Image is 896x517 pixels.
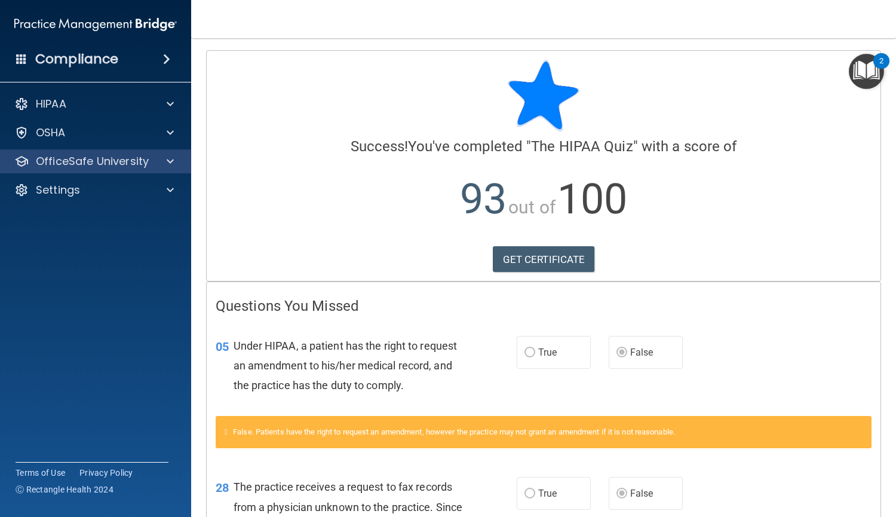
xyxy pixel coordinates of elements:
[36,154,149,169] p: OfficeSafe University
[616,348,627,357] input: False
[538,347,557,358] span: True
[14,154,174,169] a: OfficeSafe University
[630,347,653,358] span: False
[557,175,627,224] span: 100
[79,467,133,479] a: Privacy Policy
[216,139,872,154] h4: You've completed " " with a score of
[216,298,872,314] h4: Questions You Missed
[538,488,557,499] span: True
[16,484,113,495] span: Ⓒ Rectangle Health 2024
[630,488,653,499] span: False
[36,97,66,111] p: HIPAA
[493,246,595,273] a: GET CERTIFICATE
[234,339,458,391] span: Under HIPAA, a patient has the right to request an amendment to his/her medical record, and the p...
[524,348,535,357] input: True
[849,54,884,89] button: Open Resource Center, 2 new notifications
[460,175,507,224] span: 93
[14,126,174,140] a: OSHA
[216,339,229,354] span: 05
[508,60,579,131] img: blue-star-rounded.9d042014.png
[36,183,80,197] p: Settings
[216,481,229,495] span: 28
[524,490,535,498] input: True
[616,490,627,498] input: False
[36,126,66,140] p: OSHA
[879,61,883,77] div: 2
[233,427,675,436] span: False. Patients have the right to request an amendment, however the practice may not grant an ame...
[531,138,633,155] span: The HIPAA Quiz
[14,13,177,36] img: PMB logo
[14,183,174,197] a: Settings
[16,467,65,479] a: Terms of Use
[35,51,118,68] h4: Compliance
[14,97,174,111] a: HIPAA
[508,197,556,218] span: out of
[351,138,409,155] span: Success!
